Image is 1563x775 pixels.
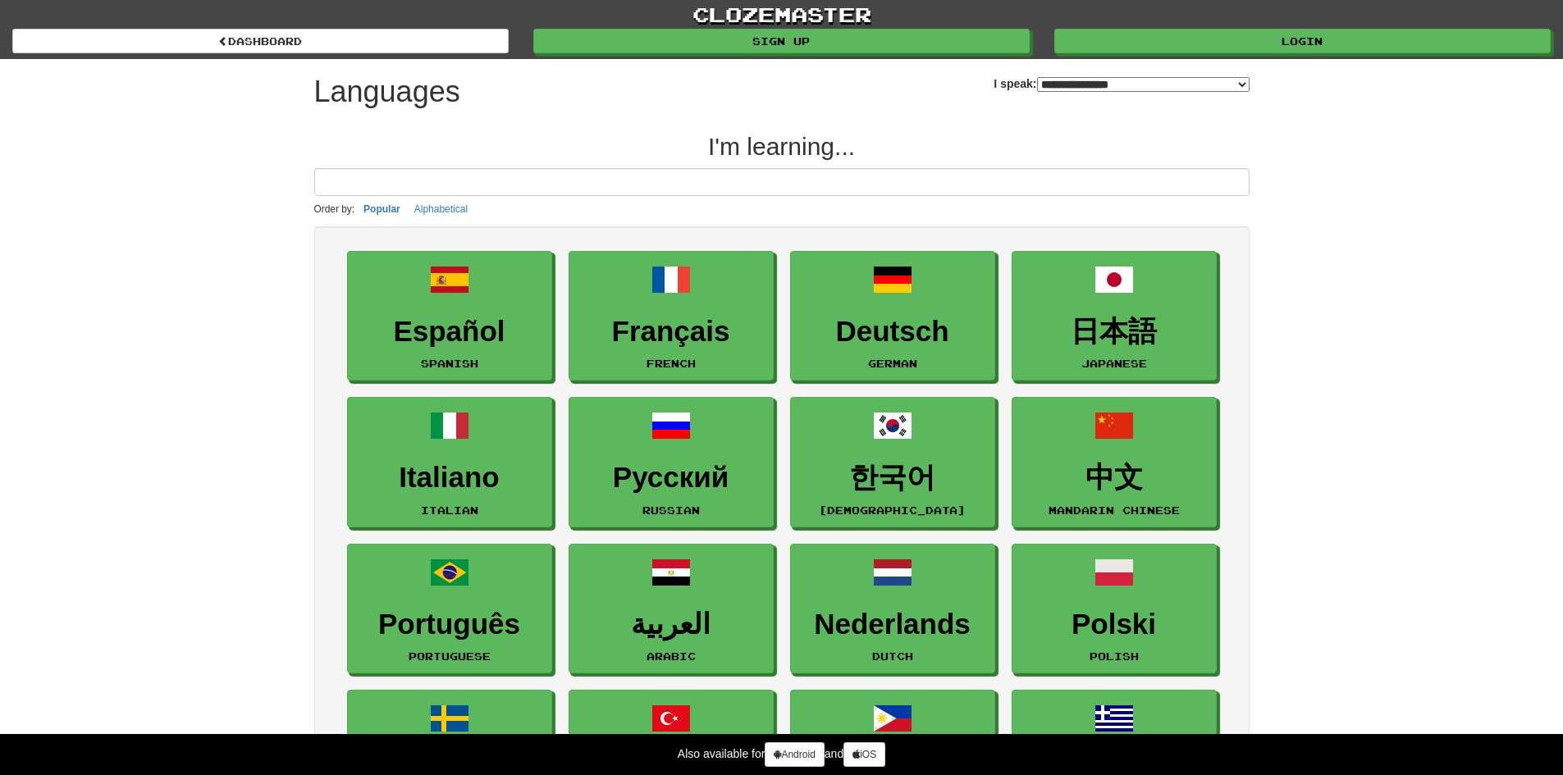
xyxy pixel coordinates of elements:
h3: Italiano [356,462,543,494]
a: PortuguêsPortuguese [347,544,552,674]
h3: العربية [578,609,765,641]
small: Polish [1090,650,1139,662]
h3: Nederlands [799,609,986,641]
h3: Русский [578,462,765,494]
h1: Languages [314,75,460,108]
small: Arabic [647,650,696,662]
h3: 日本語 [1021,316,1208,348]
a: 한국어[DEMOGRAPHIC_DATA] [790,397,995,527]
button: Popular [359,200,405,218]
h3: 中文 [1021,462,1208,494]
a: العربيةArabic [569,544,774,674]
small: French [647,358,696,369]
a: DeutschGerman [790,251,995,381]
a: PolskiPolish [1012,544,1217,674]
small: Dutch [872,650,913,662]
a: РусскийRussian [569,397,774,527]
small: German [868,358,917,369]
small: Russian [642,504,700,516]
h3: Português [356,609,543,641]
h3: Polski [1021,609,1208,641]
a: dashboard [12,29,509,53]
a: ItalianoItalian [347,397,552,527]
a: NederlandsDutch [790,544,995,674]
h3: Deutsch [799,316,986,348]
select: I speak: [1037,77,1250,92]
a: Login [1054,29,1551,53]
a: 日本語Japanese [1012,251,1217,381]
small: Japanese [1081,358,1147,369]
a: Sign up [533,29,1030,53]
small: Order by: [314,203,355,215]
a: 中文Mandarin Chinese [1012,397,1217,527]
small: Portuguese [409,650,491,662]
h3: Español [356,316,543,348]
h2: I'm learning... [314,133,1250,160]
button: Alphabetical [409,200,473,218]
a: iOS [843,742,885,767]
a: EspañolSpanish [347,251,552,381]
h3: Français [578,316,765,348]
small: Italian [421,504,478,516]
h3: 한국어 [799,462,986,494]
a: FrançaisFrench [569,251,774,381]
small: Spanish [421,358,478,369]
label: I speak: [994,75,1249,92]
small: Mandarin Chinese [1049,504,1180,516]
a: Android [765,742,824,767]
small: [DEMOGRAPHIC_DATA] [819,504,966,516]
